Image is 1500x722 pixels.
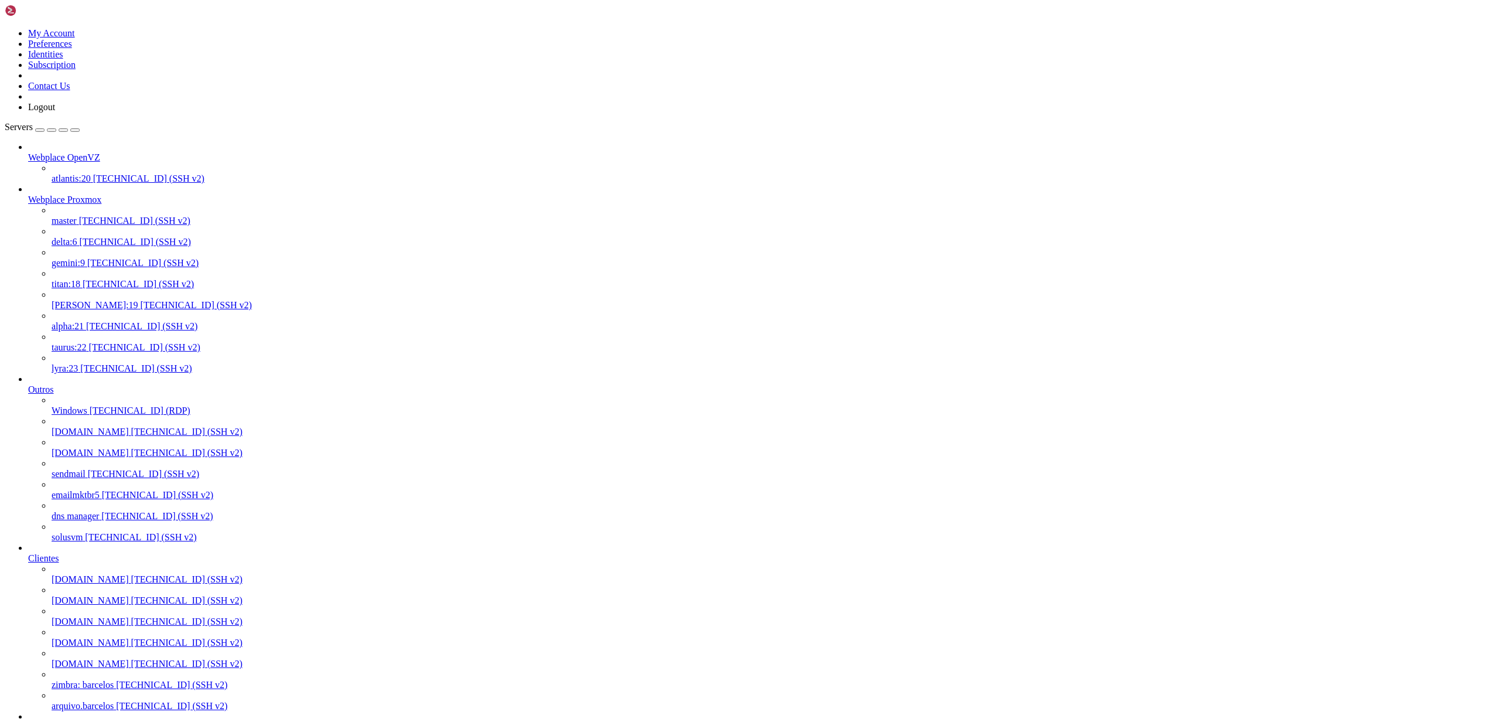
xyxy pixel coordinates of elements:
a: Webplace OpenVZ [28,152,1495,163]
li: Webplace OpenVZ [28,142,1495,184]
a: alpha:21 [TECHNICAL_ID] (SSH v2) [52,321,1495,332]
span: zimbra: barcelos [52,680,114,690]
a: Webplace Proxmox [28,195,1495,205]
li: delta:6 [TECHNICAL_ID] (SSH v2) [52,226,1495,247]
span: dns manager [52,511,99,521]
a: zimbra: barcelos [TECHNICAL_ID] (SSH v2) [52,680,1495,690]
a: Outros [28,384,1495,395]
li: [DOMAIN_NAME] [TECHNICAL_ID] (SSH v2) [52,416,1495,437]
span: taurus:22 [52,342,87,352]
span: Clientes [28,553,59,563]
li: solusvm [TECHNICAL_ID] (SSH v2) [52,522,1495,543]
li: atlantis:20 [TECHNICAL_ID] (SSH v2) [52,163,1495,184]
li: Outros [28,374,1495,543]
span: [TECHNICAL_ID] (SSH v2) [131,595,243,605]
li: taurus:22 [TECHNICAL_ID] (SSH v2) [52,332,1495,353]
a: Servers [5,122,80,132]
a: sendmail [TECHNICAL_ID] (SSH v2) [52,469,1495,479]
span: [TECHNICAL_ID] (SSH v2) [80,363,192,373]
span: [TECHNICAL_ID] (SSH v2) [131,574,243,584]
li: master [TECHNICAL_ID] (SSH v2) [52,205,1495,226]
li: Clientes [28,543,1495,711]
span: [TECHNICAL_ID] (RDP) [90,406,190,416]
span: [PERSON_NAME]:19 [52,300,138,310]
li: Webplace Proxmox [28,184,1495,374]
span: [TECHNICAL_ID] (SSH v2) [131,448,243,458]
li: alpha:21 [TECHNICAL_ID] (SSH v2) [52,311,1495,332]
span: [DOMAIN_NAME] [52,638,129,648]
span: [TECHNICAL_ID] (SSH v2) [131,638,243,648]
span: delta:6 [52,237,77,247]
span: [DOMAIN_NAME] [52,427,129,437]
span: [TECHNICAL_ID] (SSH v2) [87,258,199,268]
li: sendmail [TECHNICAL_ID] (SSH v2) [52,458,1495,479]
span: [TECHNICAL_ID] (SSH v2) [79,216,190,226]
span: Webplace OpenVZ [28,152,100,162]
img: Shellngn [5,5,72,16]
span: [TECHNICAL_ID] (SSH v2) [83,279,194,289]
span: [TECHNICAL_ID] (SSH v2) [86,321,197,331]
a: delta:6 [TECHNICAL_ID] (SSH v2) [52,237,1495,247]
span: alpha:21 [52,321,84,331]
li: Windows [TECHNICAL_ID] (RDP) [52,395,1495,416]
a: Identities [28,49,63,59]
a: Logout [28,102,55,112]
a: Clientes [28,553,1495,564]
span: [DOMAIN_NAME] [52,659,129,669]
span: lyra:23 [52,363,78,373]
a: atlantis:20 [TECHNICAL_ID] (SSH v2) [52,173,1495,184]
li: gemini:9 [TECHNICAL_ID] (SSH v2) [52,247,1495,268]
a: [DOMAIN_NAME] [TECHNICAL_ID] (SSH v2) [52,595,1495,606]
li: [DOMAIN_NAME] [TECHNICAL_ID] (SSH v2) [52,564,1495,585]
span: [TECHNICAL_ID] (SSH v2) [101,511,213,521]
a: master [TECHNICAL_ID] (SSH v2) [52,216,1495,226]
span: sendmail [52,469,86,479]
li: zimbra: barcelos [TECHNICAL_ID] (SSH v2) [52,669,1495,690]
a: Windows [TECHNICAL_ID] (RDP) [52,406,1495,416]
a: taurus:22 [TECHNICAL_ID] (SSH v2) [52,342,1495,353]
span: [TECHNICAL_ID] (SSH v2) [85,532,196,542]
span: solusvm [52,532,83,542]
span: gemini:9 [52,258,85,268]
a: dns manager [TECHNICAL_ID] (SSH v2) [52,511,1495,522]
span: arquivo.barcelos [52,701,114,711]
span: [TECHNICAL_ID] (SSH v2) [102,490,213,500]
a: lyra:23 [TECHNICAL_ID] (SSH v2) [52,363,1495,374]
a: arquivo.barcelos [TECHNICAL_ID] (SSH v2) [52,701,1495,711]
span: [DOMAIN_NAME] [52,448,129,458]
span: atlantis:20 [52,173,91,183]
a: [DOMAIN_NAME] [TECHNICAL_ID] (SSH v2) [52,659,1495,669]
span: Servers [5,122,33,132]
li: [PERSON_NAME]:19 [TECHNICAL_ID] (SSH v2) [52,290,1495,311]
li: [DOMAIN_NAME] [TECHNICAL_ID] (SSH v2) [52,648,1495,669]
span: master [52,216,77,226]
span: [TECHNICAL_ID] (SSH v2) [131,427,243,437]
span: [TECHNICAL_ID] (SSH v2) [131,659,243,669]
a: [DOMAIN_NAME] [TECHNICAL_ID] (SSH v2) [52,638,1495,648]
span: [TECHNICAL_ID] (SSH v2) [93,173,204,183]
li: [DOMAIN_NAME] [TECHNICAL_ID] (SSH v2) [52,585,1495,606]
span: [TECHNICAL_ID] (SSH v2) [80,237,191,247]
span: Webplace Proxmox [28,195,101,205]
li: [DOMAIN_NAME] [TECHNICAL_ID] (SSH v2) [52,437,1495,458]
li: emailmktbr5 [TECHNICAL_ID] (SSH v2) [52,479,1495,500]
li: lyra:23 [TECHNICAL_ID] (SSH v2) [52,353,1495,374]
span: [TECHNICAL_ID] (SSH v2) [116,680,227,690]
span: [TECHNICAL_ID] (SSH v2) [141,300,252,310]
span: [TECHNICAL_ID] (SSH v2) [89,342,200,352]
a: solusvm [TECHNICAL_ID] (SSH v2) [52,532,1495,543]
li: titan:18 [TECHNICAL_ID] (SSH v2) [52,268,1495,290]
span: [DOMAIN_NAME] [52,617,129,626]
a: gemini:9 [TECHNICAL_ID] (SSH v2) [52,258,1495,268]
span: titan:18 [52,279,80,289]
a: [DOMAIN_NAME] [TECHNICAL_ID] (SSH v2) [52,574,1495,585]
li: arquivo.barcelos [TECHNICAL_ID] (SSH v2) [52,690,1495,711]
a: [PERSON_NAME]:19 [TECHNICAL_ID] (SSH v2) [52,300,1495,311]
span: [TECHNICAL_ID] (SSH v2) [116,701,227,711]
span: [DOMAIN_NAME] [52,574,129,584]
span: [TECHNICAL_ID] (SSH v2) [88,469,199,479]
li: [DOMAIN_NAME] [TECHNICAL_ID] (SSH v2) [52,606,1495,627]
a: [DOMAIN_NAME] [TECHNICAL_ID] (SSH v2) [52,427,1495,437]
a: Contact Us [28,81,70,91]
a: Preferences [28,39,72,49]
